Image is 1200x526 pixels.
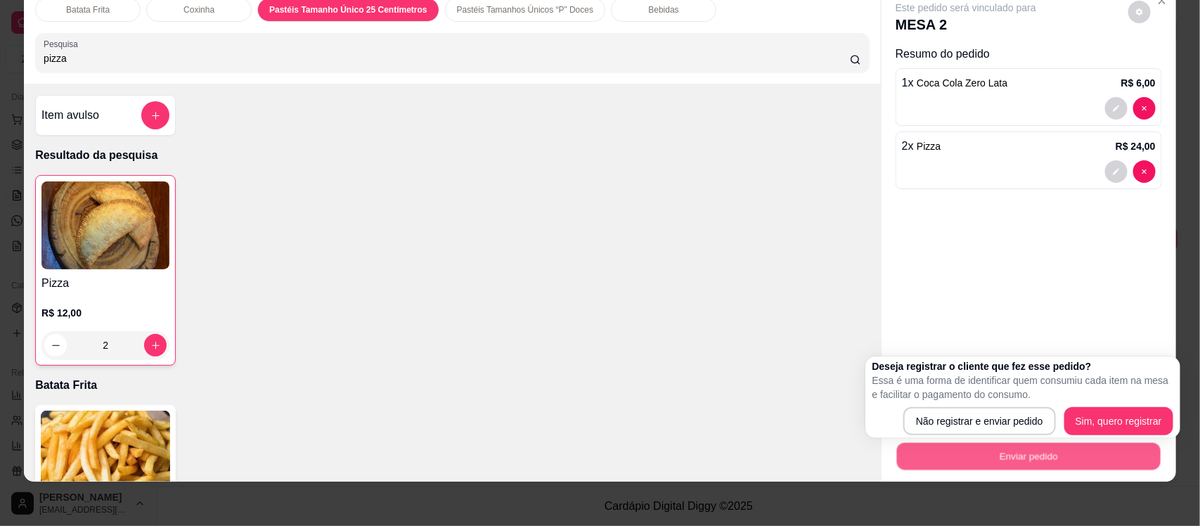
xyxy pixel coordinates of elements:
[896,1,1036,15] p: Este pedido será vinculado para
[141,101,169,129] button: add-separate-item
[44,38,83,50] label: Pesquisa
[457,4,594,15] p: Pastéis Tamanhos Únicos “P” Doces
[66,4,110,15] p: Batata Frita
[896,15,1036,34] p: MESA 2
[35,377,870,394] p: Batata Frita
[896,46,1162,63] p: Resumo do pedido
[1064,407,1173,435] button: Sim, quero registrar
[897,442,1161,470] button: Enviar pedido
[269,4,427,15] p: Pastéis Tamanho Único 25 Centímetros
[44,51,850,65] input: Pesquisa
[1105,160,1128,183] button: decrease-product-quantity
[872,373,1173,402] p: Essa é uma forma de identificar quem consumiu cada item na mesa e facilitar o pagamento do consumo.
[1116,139,1156,153] p: R$ 24,00
[903,407,1056,435] button: Não registrar e enviar pedido
[1105,97,1128,120] button: decrease-product-quantity
[183,4,214,15] p: Coxinha
[41,107,99,124] h4: Item avulso
[41,181,169,269] img: product-image
[917,77,1007,89] span: Coca Cola Zero Lata
[1128,1,1151,23] button: decrease-product-quantity
[872,359,1173,373] h2: Deseja registrar o cliente que fez esse pedido?
[649,4,679,15] p: Bebidas
[917,141,941,152] span: Pizza
[41,411,170,499] img: product-image
[902,138,941,155] p: 2 x
[902,75,1008,91] p: 1 x
[41,306,169,320] p: R$ 12,00
[41,275,169,292] h4: Pizza
[1121,76,1156,90] p: R$ 6,00
[35,147,870,164] p: Resultado da pesquisa
[1133,97,1156,120] button: decrease-product-quantity
[1133,160,1156,183] button: decrease-product-quantity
